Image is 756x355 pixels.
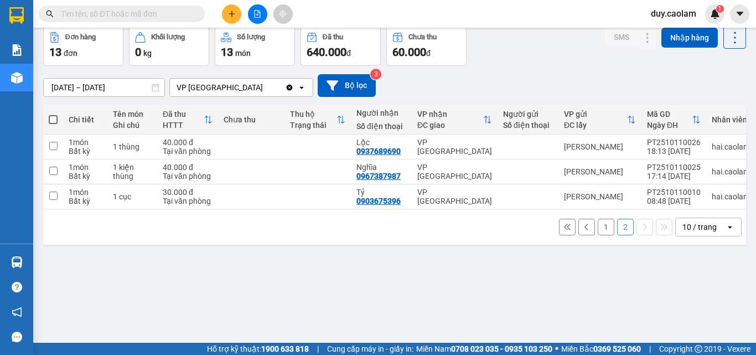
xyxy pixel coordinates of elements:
[647,138,701,147] div: PT2510110026
[647,172,701,181] div: 17:14 [DATE]
[69,188,102,197] div: 1 món
[408,33,437,41] div: Chưa thu
[417,121,483,130] div: ĐC giao
[318,74,376,97] button: Bộ lọc
[647,147,701,156] div: 18:13 [DATE]
[290,110,336,119] div: Thu hộ
[113,192,152,201] div: 1 cục
[215,26,295,66] button: Số lượng13món
[712,142,750,151] div: hai.caolam
[279,10,287,18] span: aim
[712,115,750,124] div: Nhân viên
[163,172,213,181] div: Tại văn phòng
[356,188,406,197] div: Tỷ
[221,45,233,59] span: 13
[356,197,401,205] div: 0903675396
[647,110,692,119] div: Mã GD
[264,82,265,93] input: Selected VP Sài Gòn.
[356,172,401,181] div: 0967387987
[65,33,96,41] div: Đơn hàng
[9,7,24,24] img: logo-vxr
[207,343,309,355] span: Hỗ trợ kỹ thuật:
[451,344,552,353] strong: 0708 023 035 - 0935 103 250
[726,223,734,231] svg: open
[356,147,401,156] div: 0937689690
[11,256,23,268] img: warehouse-icon
[564,110,627,119] div: VP gửi
[11,44,23,56] img: solution-icon
[69,138,102,147] div: 1 món
[163,197,213,205] div: Tại văn phòng
[564,167,636,176] div: [PERSON_NAME]
[177,82,263,93] div: VP [GEOGRAPHIC_DATA]
[416,343,552,355] span: Miền Nam
[46,10,54,18] span: search
[426,49,431,58] span: đ
[69,147,102,156] div: Bất kỳ
[558,105,641,135] th: Toggle SortBy
[647,163,701,172] div: PT2510110025
[135,45,141,59] span: 0
[735,9,745,19] span: caret-down
[356,138,406,147] div: Lộc
[695,345,702,353] span: copyright
[647,197,701,205] div: 08:48 [DATE]
[417,188,492,205] div: VP [GEOGRAPHIC_DATA]
[163,188,213,197] div: 30.000 đ
[235,49,251,58] span: món
[718,5,722,13] span: 1
[642,7,705,20] span: duy.caolam
[712,167,750,176] div: hai.caolam
[297,83,306,92] svg: open
[129,26,209,66] button: Khối lượng0kg
[370,69,381,80] sup: 3
[222,4,241,24] button: plus
[649,343,651,355] span: |
[261,344,309,353] strong: 1900 633 818
[69,163,102,172] div: 1 món
[641,105,706,135] th: Toggle SortBy
[69,197,102,205] div: Bất kỳ
[11,72,23,84] img: warehouse-icon
[392,45,426,59] span: 60.000
[43,26,123,66] button: Đơn hàng13đơn
[356,109,406,117] div: Người nhận
[307,45,346,59] span: 640.000
[228,10,236,18] span: plus
[417,138,492,156] div: VP [GEOGRAPHIC_DATA]
[317,343,319,355] span: |
[113,142,152,151] div: 1 thùng
[605,27,638,47] button: SMS
[710,9,720,19] img: icon-new-feature
[69,172,102,181] div: Bất kỳ
[346,49,351,58] span: đ
[647,121,692,130] div: Ngày ĐH
[356,122,406,131] div: Số điện thoại
[617,219,634,235] button: 2
[555,347,558,351] span: ⚪️
[163,121,204,130] div: HTTT
[564,192,636,201] div: [PERSON_NAME]
[69,115,102,124] div: Chi tiết
[143,49,152,58] span: kg
[561,343,641,355] span: Miền Bắc
[301,26,381,66] button: Đã thu640.000đ
[503,121,553,130] div: Số điện thoại
[157,105,218,135] th: Toggle SortBy
[327,343,413,355] span: Cung cấp máy in - giấy in:
[273,4,293,24] button: aim
[323,33,343,41] div: Đã thu
[253,10,261,18] span: file-add
[285,83,294,92] svg: Clear value
[113,110,152,119] div: Tên món
[113,121,152,130] div: Ghi chú
[564,121,627,130] div: ĐC lấy
[12,332,22,342] span: message
[113,163,152,181] div: 1 kiện thùng
[682,222,717,233] div: 10 / trang
[564,142,636,151] div: [PERSON_NAME]
[163,147,213,156] div: Tại văn phòng
[386,26,467,66] button: Chưa thu60.000đ
[248,4,267,24] button: file-add
[412,105,498,135] th: Toggle SortBy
